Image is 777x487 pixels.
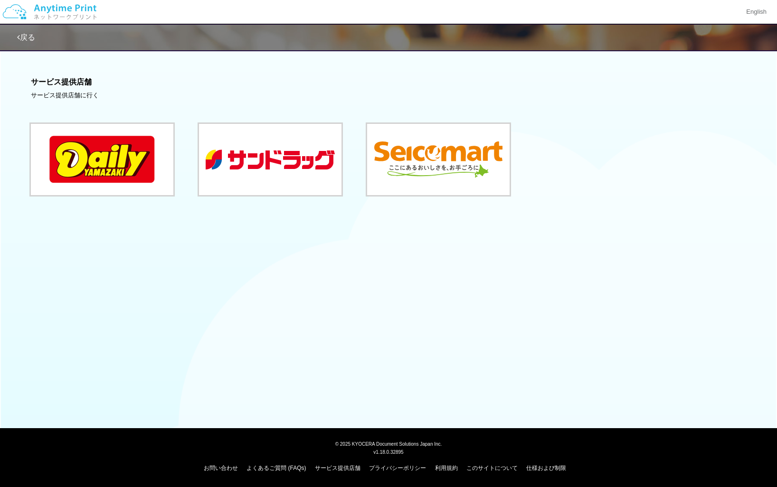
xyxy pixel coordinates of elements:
a: 仕様および制限 [526,465,566,471]
a: お問い合わせ [204,465,238,471]
div: サービス提供店舗に行く [31,91,746,100]
a: サービス提供店舗 [315,465,360,471]
a: よくあるご質問 (FAQs) [246,465,306,471]
a: 戻る [17,33,35,41]
span: v1.18.0.32895 [373,449,403,455]
a: このサイトについて [466,465,518,471]
a: プライバシーポリシー [369,465,426,471]
span: © 2025 KYOCERA Document Solutions Japan Inc. [335,440,442,447]
h3: サービス提供店舗 [31,78,746,86]
a: 利用規約 [435,465,458,471]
